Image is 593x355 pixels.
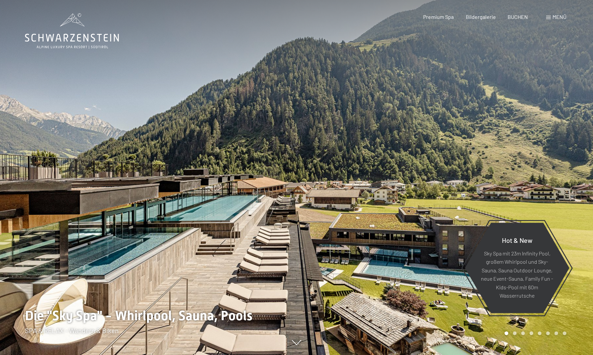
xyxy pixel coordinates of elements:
[505,331,508,335] div: Carousel Page 1 (Current Slide)
[538,331,541,335] div: Carousel Page 5
[563,331,566,335] div: Carousel Page 8
[521,331,525,335] div: Carousel Page 3
[554,331,558,335] div: Carousel Page 7
[546,331,550,335] div: Carousel Page 6
[464,222,570,314] a: Hot & New Sky Spa mit 23m Infinity Pool, großem Whirlpool und Sky-Sauna, Sauna Outdoor Lounge, ne...
[513,331,517,335] div: Carousel Page 2
[530,331,533,335] div: Carousel Page 4
[423,14,454,20] a: Premium Spa
[502,236,533,244] span: Hot & New
[502,331,566,335] div: Carousel Pagination
[552,14,566,20] span: Menü
[466,14,496,20] a: Bildergalerie
[481,249,553,300] p: Sky Spa mit 23m Infinity Pool, großem Whirlpool und Sky-Sauna, Sauna Outdoor Lounge, neue Event-S...
[508,14,528,20] a: BUCHEN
